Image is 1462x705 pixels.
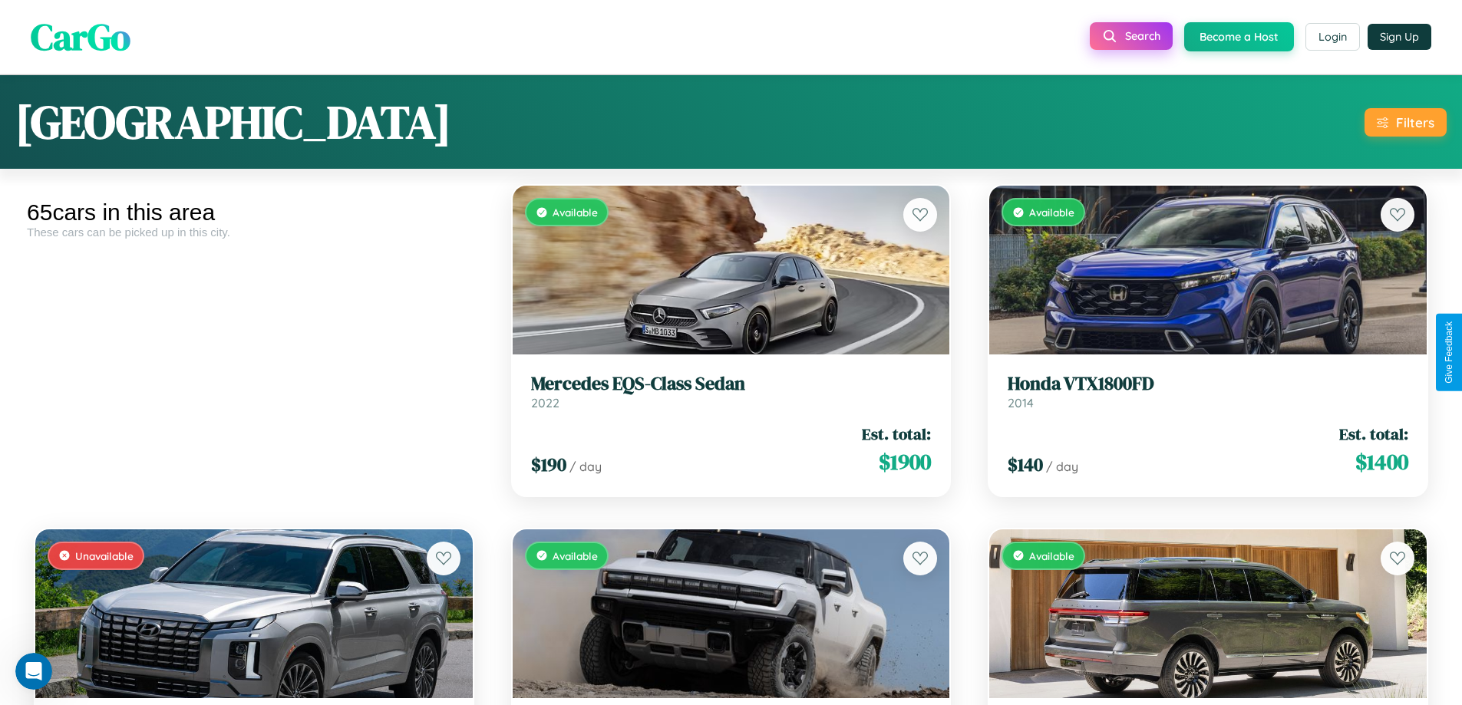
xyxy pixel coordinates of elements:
[1046,459,1078,474] span: / day
[569,459,602,474] span: / day
[1368,24,1431,50] button: Sign Up
[1090,22,1173,50] button: Search
[1029,549,1074,562] span: Available
[531,373,932,395] h3: Mercedes EQS-Class Sedan
[1008,373,1408,395] h3: Honda VTX1800FD
[531,373,932,410] a: Mercedes EQS-Class Sedan2022
[862,423,931,445] span: Est. total:
[1008,373,1408,410] a: Honda VTX1800FD2014
[31,12,130,62] span: CarGo
[1029,206,1074,219] span: Available
[1339,423,1408,445] span: Est. total:
[531,395,559,410] span: 2022
[1355,446,1408,477] span: $ 1400
[1008,395,1034,410] span: 2014
[15,91,451,153] h1: [GEOGRAPHIC_DATA]
[1444,321,1454,384] div: Give Feedback
[1184,22,1294,51] button: Become a Host
[27,226,481,239] div: These cars can be picked up in this city.
[1125,29,1160,43] span: Search
[1396,114,1434,130] div: Filters
[1365,108,1447,137] button: Filters
[531,452,566,477] span: $ 190
[27,199,481,226] div: 65 cars in this area
[1008,452,1043,477] span: $ 140
[553,206,598,219] span: Available
[553,549,598,562] span: Available
[15,653,52,690] iframe: Intercom live chat
[879,446,931,477] span: $ 1900
[1305,23,1360,51] button: Login
[75,549,134,562] span: Unavailable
